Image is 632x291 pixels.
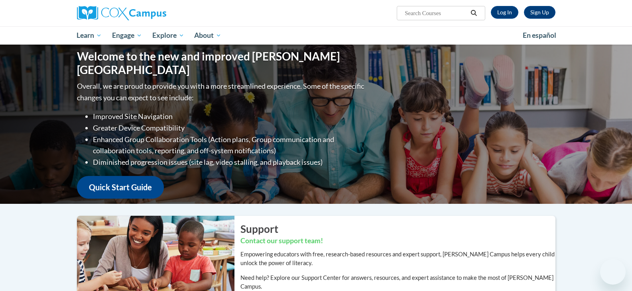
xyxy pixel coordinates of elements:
[107,26,147,45] a: Engage
[240,236,555,246] h3: Contact our support team!
[194,31,221,40] span: About
[518,27,561,44] a: En español
[77,80,366,104] p: Overall, we are proud to provide you with a more streamlined experience. Some of the specific cha...
[468,8,480,18] button: Search
[93,156,366,168] li: Diminished progression issues (site lag, video stalling, and playback issues)
[152,31,184,40] span: Explore
[65,26,567,45] div: Main menu
[240,273,555,291] p: Need help? Explore our Support Center for answers, resources, and expert assistance to make the m...
[189,26,226,45] a: About
[240,222,555,236] h2: Support
[404,8,468,18] input: Search Courses
[77,6,166,20] img: Cox Campus
[93,111,366,122] li: Improved Site Navigation
[77,50,366,76] h1: Welcome to the new and improved [PERSON_NAME][GEOGRAPHIC_DATA]
[93,134,366,157] li: Enhanced Group Collaboration Tools (Action plans, Group communication and collaboration tools, re...
[72,26,107,45] a: Learn
[491,6,518,19] a: Log In
[147,26,189,45] a: Explore
[240,250,555,268] p: Empowering educators with free, research-based resources and expert support, [PERSON_NAME] Campus...
[77,176,164,199] a: Quick Start Guide
[112,31,142,40] span: Engage
[523,31,556,39] span: En español
[77,31,102,40] span: Learn
[524,6,555,19] a: Register
[600,259,626,285] iframe: Button to launch messaging window
[93,122,366,134] li: Greater Device Compatibility
[77,6,228,20] a: Cox Campus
